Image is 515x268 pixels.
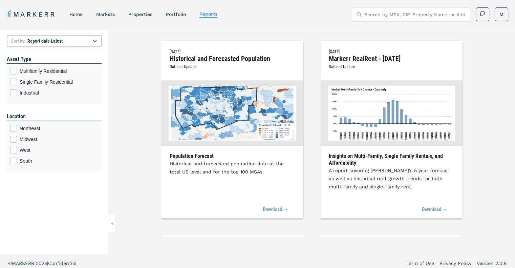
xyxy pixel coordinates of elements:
[20,79,98,85] span: Single Family Residential
[10,158,98,164] div: South checkbox input
[36,261,48,266] span: 2025 |
[329,56,454,62] h2: Markerr RealRent - [DATE]
[10,79,98,85] div: Single Family Residential checkbox input
[10,136,98,143] div: Midwest checkbox input
[170,56,295,62] h2: Historical and Forecasted Population
[170,49,180,54] span: [DATE]
[20,158,98,164] span: South
[439,260,471,267] a: Privacy Policy
[499,11,503,18] span: M
[170,64,196,69] span: Dataset Update
[199,11,217,17] a: reports
[7,112,102,121] h1: Location
[20,136,98,143] span: Midwest
[10,68,98,75] div: Multifamily Residential checkbox input
[128,12,152,17] a: properties
[364,8,466,21] input: Search by MSA, ZIP, Property Name, or Address
[20,147,98,153] span: West
[10,125,98,132] div: Northeast checkbox input
[422,202,447,217] a: Download →
[12,261,36,266] span: MARKERR
[329,49,340,54] span: [DATE]
[477,260,507,267] a: Version 2.0.6
[329,168,449,189] span: A report covering [PERSON_NAME]'s 5 year forecast as well as historical rent growth trends for bo...
[407,260,434,267] a: Term of Use
[10,89,98,96] div: Industrial checkbox input
[170,153,295,160] h3: Population Forecast
[48,261,77,266] span: Confidential
[20,125,98,132] span: Northeast
[69,12,83,17] a: home
[169,86,296,141] img: Historical and Forecasted Population
[7,55,102,63] h1: Asset Type
[328,86,455,141] img: Markerr RealRent - May 2025
[263,202,288,217] a: Download →
[329,64,355,69] span: Dataset Update
[7,9,56,19] a: MARKERR
[170,161,284,174] span: Historical and forecasted population data at the total US level and for the top 100 MSAs.
[7,35,102,47] select: Sort by:
[10,147,98,153] div: West checkbox input
[20,68,98,75] span: Multifamily Residential
[20,89,98,96] span: Industrial
[166,12,186,17] a: Portfolio
[495,7,508,21] button: M
[329,153,454,166] h3: Insights on Multi-Family, Single Family Rentals, and Affordability
[96,12,115,17] a: markets
[8,261,12,266] span: ©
